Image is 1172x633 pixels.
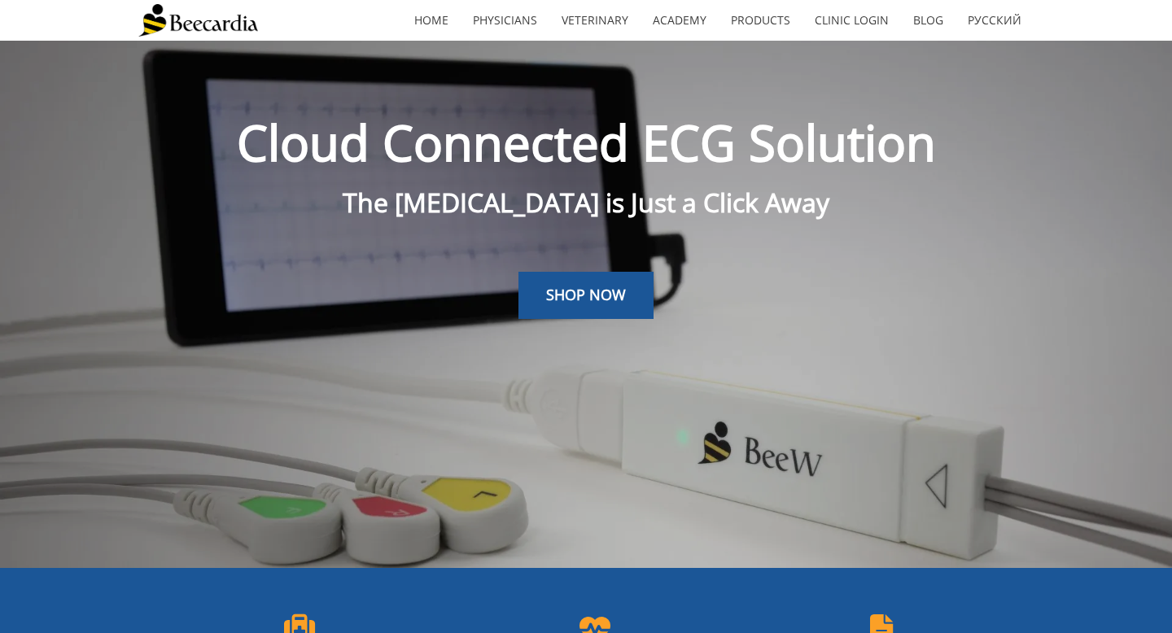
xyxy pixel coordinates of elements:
a: Products [719,2,802,39]
span: SHOP NOW [546,285,626,304]
a: Physicians [461,2,549,39]
a: Academy [641,2,719,39]
a: Veterinary [549,2,641,39]
a: home [402,2,461,39]
a: Русский [956,2,1034,39]
a: Clinic Login [802,2,901,39]
span: The [MEDICAL_DATA] is Just a Click Away [343,185,829,220]
a: Blog [901,2,956,39]
a: SHOP NOW [518,272,654,319]
span: Cloud Connected ECG Solution [237,109,936,176]
img: Beecardia [138,4,258,37]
